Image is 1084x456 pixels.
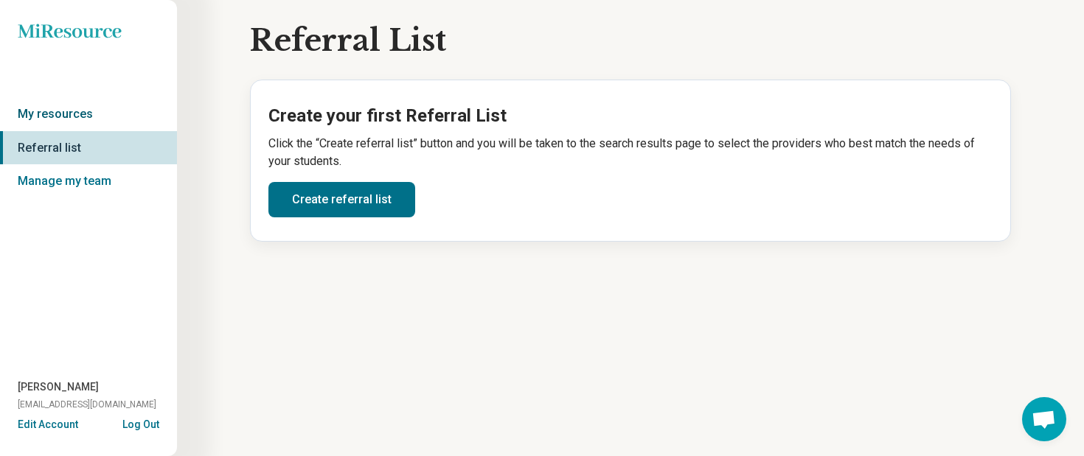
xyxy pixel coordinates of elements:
h1: Referral List [250,24,446,57]
p: Click the “Create referral list” button and you will be taken to the search results page to selec... [268,135,993,170]
span: [EMAIL_ADDRESS][DOMAIN_NAME] [18,398,156,411]
button: Edit Account [18,417,78,432]
h2: Create your first Referral List [268,104,993,129]
div: Open chat [1022,397,1066,441]
span: [PERSON_NAME] [18,379,99,395]
a: Create referral list [268,182,415,217]
button: Log Out [122,417,159,429]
